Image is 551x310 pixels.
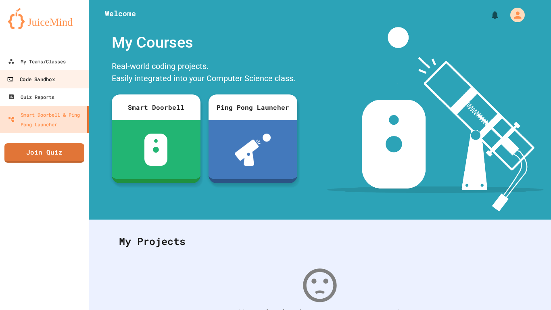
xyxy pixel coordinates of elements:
[144,134,167,166] img: sdb-white.svg
[8,110,84,129] div: Smart Doorbell & Ping Pong Launcher
[235,134,271,166] img: ppl-with-ball.png
[8,57,66,66] div: My Teams/Classes
[502,6,527,24] div: My Account
[7,74,54,84] div: Code Sandbox
[8,8,81,29] img: logo-orange.svg
[112,94,200,120] div: Smart Doorbell
[475,8,502,22] div: My Notifications
[8,92,54,102] div: Quiz Reports
[111,226,529,257] div: My Projects
[108,58,301,88] div: Real-world coding projects. Easily integrated into your Computer Science class.
[108,27,301,58] div: My Courses
[209,94,297,120] div: Ping Pong Launcher
[327,27,543,212] img: banner-image-my-projects.png
[4,143,84,163] a: Join Quiz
